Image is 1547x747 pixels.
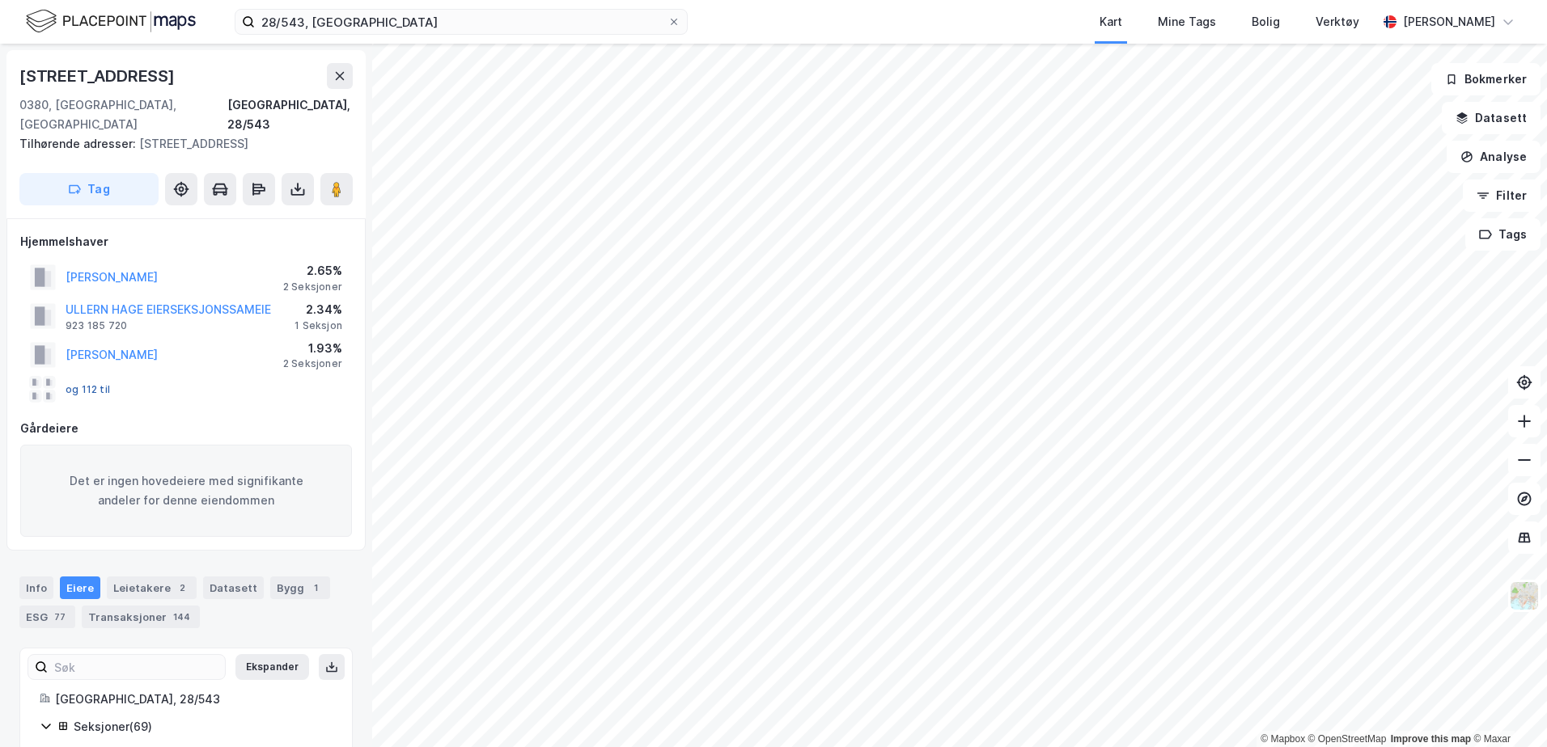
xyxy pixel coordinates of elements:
div: 2.65% [283,261,342,281]
div: [GEOGRAPHIC_DATA], 28/543 [227,95,353,134]
div: 77 [51,609,69,625]
div: 1.93% [283,339,342,358]
div: [STREET_ADDRESS] [19,63,178,89]
button: Tag [19,173,159,205]
div: Hjemmelshaver [20,232,352,251]
div: Gårdeiere [20,419,352,438]
button: Tags [1465,218,1541,251]
div: [STREET_ADDRESS] [19,134,340,154]
span: Tilhørende adresser: [19,137,139,150]
a: Mapbox [1261,733,1305,745]
div: 923 185 720 [66,319,127,332]
div: Datasett [203,576,264,599]
div: Kart [1100,12,1122,32]
div: Mine Tags [1158,12,1216,32]
div: Info [19,576,53,599]
div: Seksjoner ( 69 ) [74,717,333,736]
img: Z [1509,580,1540,611]
img: logo.f888ab2527a4732fd821a326f86c7f29.svg [26,7,196,36]
div: [GEOGRAPHIC_DATA], 28/543 [55,690,333,709]
div: 2 Seksjoner [283,281,342,293]
div: Verktøy [1316,12,1359,32]
button: Ekspander [235,654,309,680]
div: Bygg [270,576,330,599]
button: Datasett [1442,102,1541,134]
div: Transaksjoner [82,606,200,628]
iframe: Chat Widget [1466,669,1547,747]
input: Søk [48,655,225,679]
div: [PERSON_NAME] [1403,12,1495,32]
div: 144 [170,609,193,625]
a: Improve this map [1391,733,1471,745]
input: Søk på adresse, matrikkel, gårdeiere, leietakere eller personer [255,10,668,34]
div: 2 [174,580,190,596]
button: Analyse [1447,141,1541,173]
div: Det er ingen hovedeiere med signifikante andeler for denne eiendommen [20,445,352,537]
div: Leietakere [107,576,197,599]
div: 1 Seksjon [295,319,342,332]
div: 2.34% [295,300,342,319]
div: ESG [19,606,75,628]
div: 2 Seksjoner [283,357,342,370]
button: Bokmerker [1431,63,1541,95]
a: OpenStreetMap [1308,733,1387,745]
div: Eiere [60,576,100,599]
div: 0380, [GEOGRAPHIC_DATA], [GEOGRAPHIC_DATA] [19,95,227,134]
div: Bolig [1252,12,1280,32]
div: 1 [307,580,324,596]
button: Filter [1463,179,1541,212]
